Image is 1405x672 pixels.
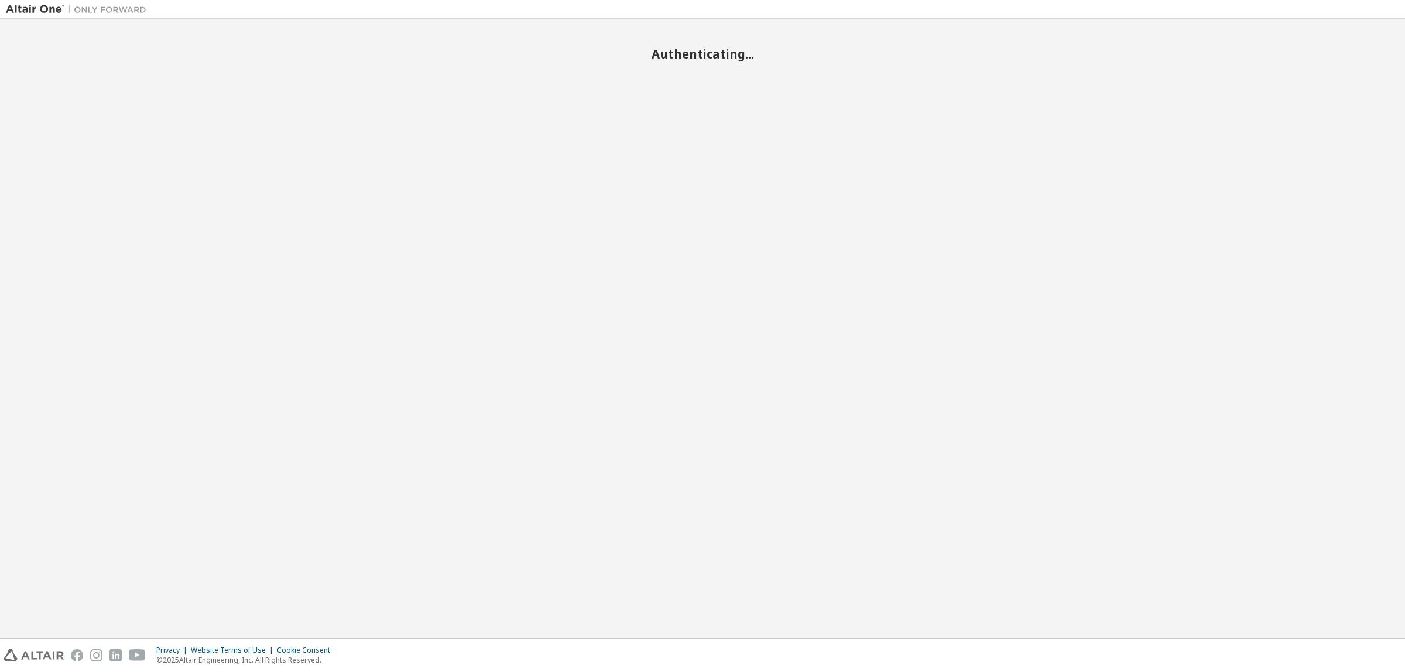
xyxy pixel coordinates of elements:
img: facebook.svg [71,649,83,661]
p: © 2025 Altair Engineering, Inc. All Rights Reserved. [156,655,337,665]
img: altair_logo.svg [4,649,64,661]
div: Privacy [156,646,191,655]
div: Cookie Consent [277,646,337,655]
img: Altair One [6,4,152,15]
img: instagram.svg [90,649,102,661]
img: linkedin.svg [109,649,122,661]
h2: Authenticating... [6,46,1399,61]
img: youtube.svg [129,649,146,661]
div: Website Terms of Use [191,646,277,655]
